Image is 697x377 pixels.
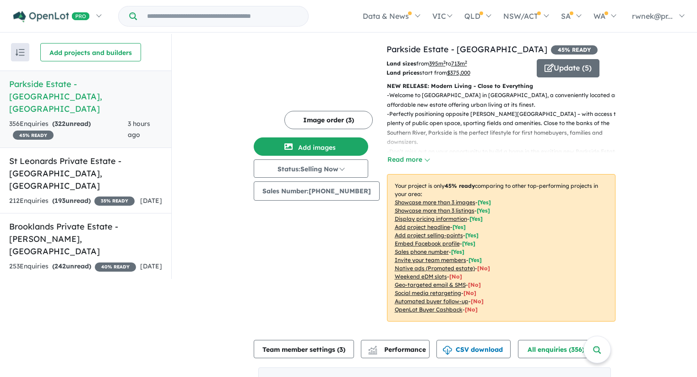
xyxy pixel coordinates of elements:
[451,60,467,67] u: 713 m
[361,340,430,358] button: Performance
[471,298,484,305] span: [No]
[52,120,91,128] strong: ( unread)
[518,340,601,358] button: All enquiries (356)
[387,91,623,109] p: - Welcome to [GEOGRAPHIC_DATA] in [GEOGRAPHIC_DATA], a conveniently located and affordable new es...
[9,196,135,207] div: 212 Enquir ies
[395,273,447,280] u: Weekend eDM slots
[387,60,416,67] b: Land sizes
[395,199,475,206] u: Showcase more than 3 images
[395,281,466,288] u: Geo-targeted email & SMS
[254,181,380,201] button: Sales Number:[PHONE_NUMBER]
[478,199,491,206] span: [ Yes ]
[436,340,511,358] button: CSV download
[447,69,470,76] u: $ 375,000
[254,137,368,156] button: Add images
[52,197,91,205] strong: ( unread)
[16,49,25,56] img: sort.svg
[387,154,430,165] button: Read more
[387,82,615,91] p: NEW RELEASE: Modern Living - Close to Everything
[128,120,150,139] span: 3 hours ago
[395,232,463,239] u: Add project selling-points
[443,346,452,355] img: download icon
[449,273,462,280] span: [No]
[395,298,468,305] u: Automated buyer follow-up
[446,60,467,67] span: to
[339,345,343,354] span: 3
[395,215,467,222] u: Display pricing information
[368,346,376,351] img: line-chart.svg
[395,248,449,255] u: Sales phone number
[551,45,598,55] span: 45 % READY
[462,240,475,247] span: [ Yes ]
[387,109,623,147] p: - Perfectly positioning opposite [PERSON_NAME][GEOGRAPHIC_DATA] – with access to plenty of public...
[54,120,65,128] span: 322
[469,215,483,222] span: [ Yes ]
[52,262,91,270] strong: ( unread)
[395,240,460,247] u: Embed Facebook profile
[370,345,426,354] span: Performance
[284,111,373,129] button: Image order (3)
[9,119,128,141] div: 356 Enquir ies
[395,306,463,313] u: OpenLot Buyer Cashback
[387,44,547,55] a: Parkside Estate - [GEOGRAPHIC_DATA]
[387,147,623,156] p: - Don’t miss out on your opportunity to build a home in the exciting new Parkside Estate.
[463,290,476,296] span: [No]
[140,262,162,270] span: [DATE]
[387,68,530,77] p: start from
[95,262,136,272] span: 40 % READY
[477,207,490,214] span: [ Yes ]
[139,6,306,26] input: Try estate name, suburb, builder or developer
[395,224,450,230] u: Add project headline
[387,59,530,68] p: from
[94,197,135,206] span: 35 % READY
[395,290,461,296] u: Social media retargeting
[40,43,141,61] button: Add projects and builders
[387,69,419,76] b: Land prices
[54,262,66,270] span: 242
[468,281,481,288] span: [No]
[468,257,482,263] span: [ Yes ]
[395,207,474,214] u: Showcase more than 3 listings
[451,248,464,255] span: [ Yes ]
[465,232,479,239] span: [ Yes ]
[368,349,377,355] img: bar-chart.svg
[465,60,467,65] sup: 2
[140,197,162,205] span: [DATE]
[452,224,466,230] span: [ Yes ]
[254,340,354,358] button: Team member settings (3)
[9,220,162,257] h5: Brooklands Private Estate - [PERSON_NAME] , [GEOGRAPHIC_DATA]
[9,155,162,192] h5: St Leonards Private Estate - [GEOGRAPHIC_DATA] , [GEOGRAPHIC_DATA]
[9,261,136,272] div: 253 Enquir ies
[254,159,368,178] button: Status:Selling Now
[13,131,54,140] span: 45 % READY
[9,78,162,115] h5: Parkside Estate - [GEOGRAPHIC_DATA] , [GEOGRAPHIC_DATA]
[632,11,673,21] span: rwnek@pr...
[429,60,446,67] u: 395 m
[395,257,466,263] u: Invite your team members
[445,182,475,189] b: 45 % ready
[477,265,490,272] span: [No]
[395,265,475,272] u: Native ads (Promoted estate)
[387,174,615,322] p: Your project is only comparing to other top-performing projects in your area: - - - - - - - - - -...
[13,11,90,22] img: Openlot PRO Logo White
[537,59,599,77] button: Update (5)
[443,60,446,65] sup: 2
[465,306,478,313] span: [No]
[54,197,65,205] span: 193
